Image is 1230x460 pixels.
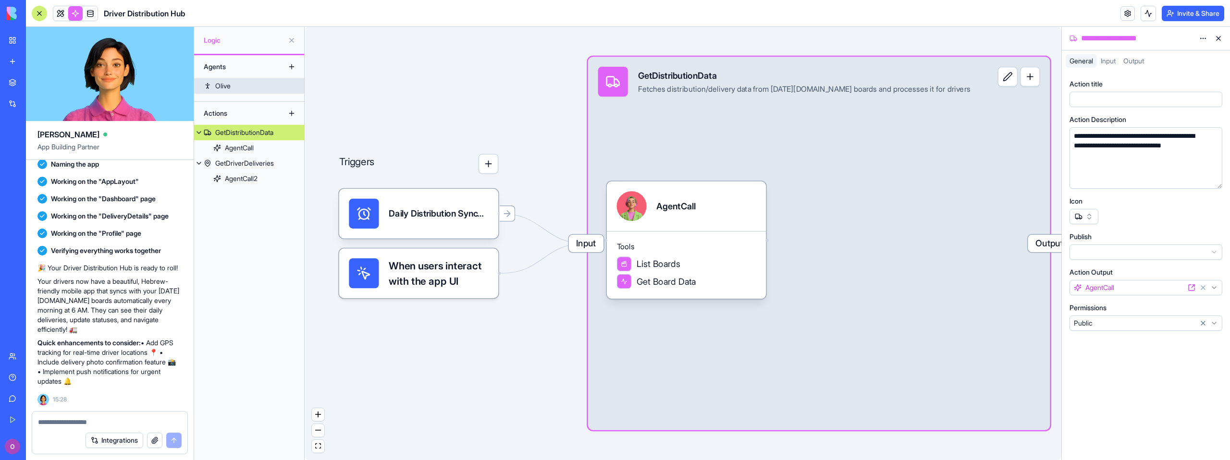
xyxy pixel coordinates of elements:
[37,129,99,140] span: [PERSON_NAME]
[169,4,186,21] div: Close
[656,200,696,212] div: AgentCall
[199,59,276,74] div: Agents
[638,84,971,94] div: Fetches distribution/delivery data from [DATE][DOMAIN_NAME] boards and processes it for drivers
[8,55,158,100] div: Hey [PERSON_NAME] 👋Welcome to Blocks 🙌 I'm here if you have any questions!Shelly • 7m ago
[389,207,488,220] div: Daily Distribution SyncTrigger
[8,55,184,121] div: Shelly says…
[569,235,604,252] span: Input
[312,424,324,437] button: zoom out
[1123,57,1144,65] span: Output
[51,159,99,169] span: Naming the app
[339,114,499,298] div: Triggers
[53,396,67,403] span: 15:28
[86,433,143,448] button: Integrations
[37,339,141,347] strong: Quick enhancements to consider:
[61,315,69,322] button: Start recording
[150,4,169,22] button: Home
[607,181,766,299] div: AgentCallToolsList BoardsGet Board Data
[194,78,304,94] a: Olive
[215,81,231,91] div: Olive
[1070,303,1107,313] label: Permissions
[204,36,284,45] span: Logic
[47,12,66,22] p: Active
[199,106,276,121] div: Actions
[225,143,254,153] div: AgentCall
[339,154,375,173] p: Triggers
[7,7,66,20] img: logo
[1070,232,1092,242] label: Publish
[15,61,150,71] div: Hey [PERSON_NAME] 👋
[194,125,304,140] a: GetDistributionData
[637,258,680,270] span: List Boards
[1070,79,1103,89] label: Action title
[1028,235,1070,252] span: Output
[51,177,139,186] span: Working on the "AppLayout"
[15,315,23,322] button: Emoji picker
[5,439,20,454] img: ACg8ocJg3uY9futJhG5Y5O8r7qOCB40RpVv6xWYCmK3d_Q4RX54iHw=s96-c
[37,263,182,273] p: 🎉 Your Driver Distribution Hub is ready to roll!
[194,140,304,156] a: AgentCall
[312,440,324,453] button: fit view
[30,315,38,322] button: Gif picker
[1070,57,1093,65] span: General
[312,408,324,421] button: zoom in
[27,5,43,21] img: Profile image for Shelly
[501,214,585,243] g: Edge from 68c16dd3ec16d682bd9604ff to 68c16daaec16d682bd95edc6
[1070,267,1113,277] label: Action Output
[51,229,141,238] span: Working on the "Profile" page
[194,171,304,186] a: AgentCall2
[47,5,70,12] h1: Shelly
[1070,115,1126,124] label: Action Description
[617,242,756,252] span: Tools
[165,311,180,326] button: Send a message…
[215,158,274,168] div: GetDriverDeliveries
[8,294,184,311] textarea: Message…
[104,8,185,19] span: Driver Distribution Hub
[46,315,53,322] button: Upload attachment
[339,189,499,239] div: Daily Distribution SyncTrigger
[638,69,971,82] div: GetDistributionData
[588,57,1050,430] div: InputGetDistributionDataFetches distribution/delivery data from [DATE][DOMAIN_NAME] boards and pr...
[501,243,585,273] g: Edge from UI_TRIGGERS to 68c16daaec16d682bd95edc6
[37,142,182,159] span: App Building Partner
[389,258,488,288] span: When users interact with the app UI
[225,174,258,183] div: AgentCall2
[37,338,182,386] p: • Add GPS tracking for real-time driver locations 📍 • Include delivery photo confirmation feature...
[15,102,62,108] div: Shelly • 7m ago
[1070,196,1082,206] label: Icon
[339,248,499,298] div: When users interact with the app UI
[51,246,161,255] span: Verifying everything works together
[15,75,150,94] div: Welcome to Blocks 🙌 I'm here if you have any questions!
[6,4,25,22] button: go back
[1162,6,1224,21] button: Invite & Share
[37,394,49,405] img: Ella_00000_wcx2te.png
[1101,57,1116,65] span: Input
[51,194,156,204] span: Working on the "Dashboard" page
[37,277,182,334] p: Your drivers now have a beautiful, Hebrew-friendly mobile app that syncs with your [DATE][DOMAIN_...
[194,156,304,171] a: GetDriverDeliveries
[51,211,169,221] span: Working on the "DeliveryDetails" page
[637,275,696,288] span: Get Board Data
[215,128,273,137] div: GetDistributionData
